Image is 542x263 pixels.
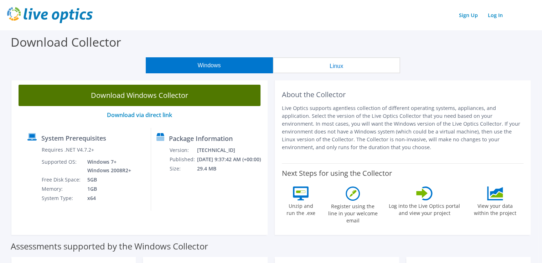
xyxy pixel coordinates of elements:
td: Windows 7+ Windows 2008R2+ [82,157,133,175]
label: Unzip and run the .exe [284,200,317,217]
label: Package Information [169,135,233,142]
td: 1GB [82,184,133,194]
label: Log into the Live Optics portal and view your project [388,200,460,217]
label: Assessments supported by the Windows Collector [11,243,208,250]
label: Requires .NET V4.7.2+ [42,146,94,153]
td: Version: [169,146,197,155]
a: Log In [484,10,506,20]
td: Published: [169,155,197,164]
a: Sign Up [455,10,481,20]
td: Supported OS: [41,157,82,175]
td: 29.4 MB [197,164,264,173]
label: Next Steps for using the Collector [282,169,392,178]
h2: About the Collector [282,90,524,99]
td: Free Disk Space: [41,175,82,184]
td: System Type: [41,194,82,203]
label: System Prerequisites [41,135,106,142]
label: Download Collector [11,34,121,50]
label: View your data within the project [469,200,521,217]
img: live_optics_svg.svg [7,7,93,23]
p: Live Optics supports agentless collection of different operating systems, appliances, and applica... [282,104,524,151]
td: x64 [82,194,133,203]
label: Register using the line in your welcome email [326,201,380,224]
button: Linux [273,57,400,73]
td: Size: [169,164,197,173]
td: [TECHNICAL_ID] [197,146,264,155]
button: Windows [146,57,273,73]
td: [DATE] 9:37:42 AM (+00:00) [197,155,264,164]
a: Download Windows Collector [19,85,260,106]
td: 5GB [82,175,133,184]
td: Memory: [41,184,82,194]
a: Download via direct link [107,111,172,119]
